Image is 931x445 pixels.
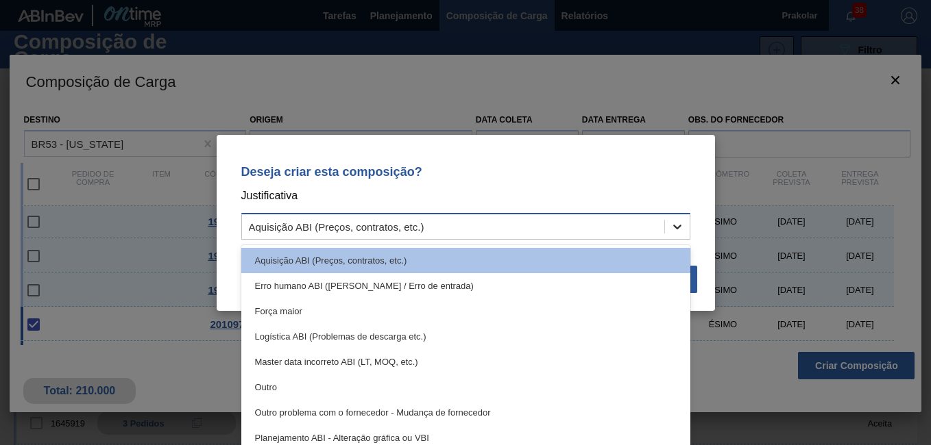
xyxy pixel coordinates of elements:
p: Deseja criar esta composição? [241,165,690,179]
div: Aquisição ABI (Preços, contratos, etc.) [241,248,690,273]
div: Master data incorreto ABI (LT, MOQ, etc.) [241,349,690,374]
div: Erro humano ABI ([PERSON_NAME] / Erro de entrada) [241,273,690,298]
div: Aquisição ABI (Preços, contratos, etc.) [249,220,424,232]
div: Logística ABI (Problemas de descarga etc.) [241,324,690,349]
p: Justificativa [241,187,690,205]
div: Força maior [241,298,690,324]
div: Outro problema com o fornecedor - Mudança de fornecedor [241,400,690,425]
div: Outro [241,374,690,400]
